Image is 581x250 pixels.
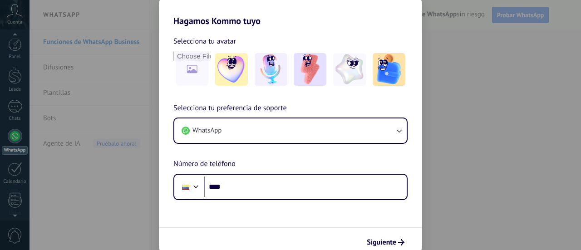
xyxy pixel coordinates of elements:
[373,53,405,86] img: -5.jpeg
[294,53,326,86] img: -3.jpeg
[173,35,236,47] span: Selecciona tu avatar
[215,53,248,86] img: -1.jpeg
[333,53,366,86] img: -4.jpeg
[192,126,222,135] span: WhatsApp
[174,118,407,143] button: WhatsApp
[177,177,194,196] div: Ecuador: + 593
[173,158,236,170] span: Número de teléfono
[363,235,409,250] button: Siguiente
[255,53,287,86] img: -2.jpeg
[367,239,396,245] span: Siguiente
[173,103,287,114] span: Selecciona tu preferencia de soporte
